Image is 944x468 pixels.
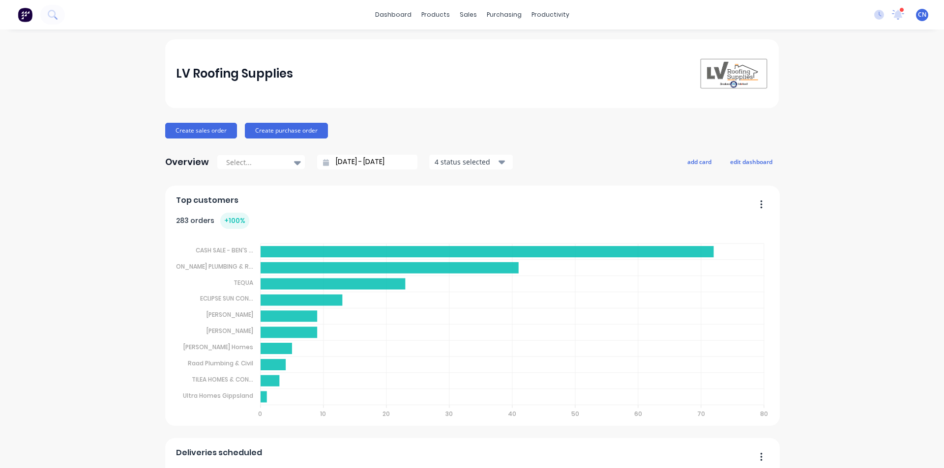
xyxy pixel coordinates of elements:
div: products [416,7,455,22]
tspan: 80 [761,410,768,418]
tspan: ECLIPSE SUN CON... [200,294,253,303]
div: purchasing [482,7,527,22]
button: add card [681,155,718,168]
span: CN [918,10,926,19]
tspan: [PERSON_NAME] Homes [183,343,253,351]
button: 4 status selected [429,155,513,169]
tspan: 50 [571,410,579,418]
span: Deliveries scheduled [176,447,262,459]
tspan: TEQUA [234,278,253,286]
tspan: [PERSON_NAME] [206,327,253,335]
div: + 100 % [220,213,249,229]
div: Overview [165,152,209,172]
img: LV Roofing Supplies [699,58,768,89]
span: Top customers [176,194,238,206]
tspan: 40 [508,410,516,418]
div: productivity [527,7,574,22]
tspan: Ultra Homes Gippsland [183,391,253,400]
tspan: 60 [634,410,642,418]
a: dashboard [370,7,416,22]
button: Create purchase order [245,123,328,138]
tspan: CASH SALE - BEN'S ... [196,246,253,254]
tspan: 70 [697,410,705,418]
tspan: 30 [445,410,453,418]
div: 4 status selected [435,157,497,167]
button: edit dashboard [724,155,779,168]
tspan: 20 [383,410,390,418]
div: LV Roofing Supplies [176,64,293,83]
div: 283 orders [176,213,249,229]
tspan: TILEA HOMES & CON... [192,375,253,384]
tspan: [PERSON_NAME] [206,310,253,319]
tspan: 10 [320,410,326,418]
div: sales [455,7,482,22]
tspan: [PERSON_NAME] PLUMBING & R... [160,262,253,271]
button: Create sales order [165,123,237,138]
tspan: 0 [258,410,262,418]
tspan: Raad Plumbing & Civil [188,359,253,367]
img: Factory [18,7,32,22]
